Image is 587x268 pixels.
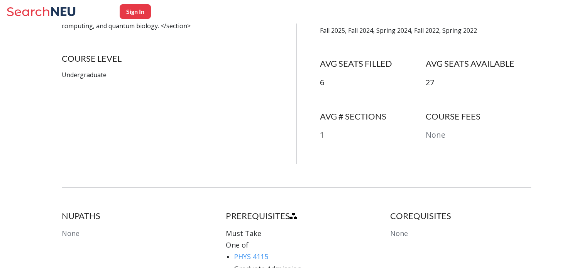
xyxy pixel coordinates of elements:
[62,211,203,221] h4: NUPATHS
[62,53,273,64] h4: COURSE LEVEL
[426,111,531,122] h4: COURSE FEES
[120,4,151,19] button: Sign In
[226,229,261,238] span: Must Take
[233,252,268,261] a: PHYS 4115
[320,77,426,88] p: 6
[226,211,367,221] h4: PREREQUISITES
[320,130,426,141] p: 1
[226,240,248,249] span: One of
[320,58,426,69] h4: AVG SEATS FILLED
[320,26,531,35] p: Fall 2025, Fall 2024, Spring 2024, Fall 2022, Spring 2022
[426,58,531,69] h4: AVG SEATS AVAILABLE
[62,229,80,238] span: None
[426,77,531,88] p: 27
[390,229,408,238] span: None
[62,71,273,79] p: Undergraduate
[320,111,426,122] h4: AVG # SECTIONS
[390,211,531,221] h4: COREQUISITES
[426,130,531,141] p: None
